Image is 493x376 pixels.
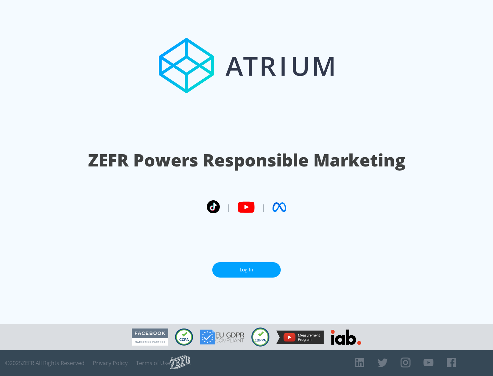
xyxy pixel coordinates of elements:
span: | [262,202,266,212]
img: YouTube Measurement Program [276,331,324,344]
a: Privacy Policy [93,360,128,366]
img: CCPA Compliant [175,328,193,346]
span: © 2025 ZEFR All Rights Reserved [5,360,85,366]
img: GDPR Compliant [200,330,244,345]
a: Log In [212,262,281,278]
img: Facebook Marketing Partner [132,328,168,346]
h1: ZEFR Powers Responsible Marketing [88,148,405,172]
img: IAB [331,330,361,345]
a: Terms of Use [136,360,170,366]
img: COPPA Compliant [251,327,269,347]
span: | [227,202,231,212]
